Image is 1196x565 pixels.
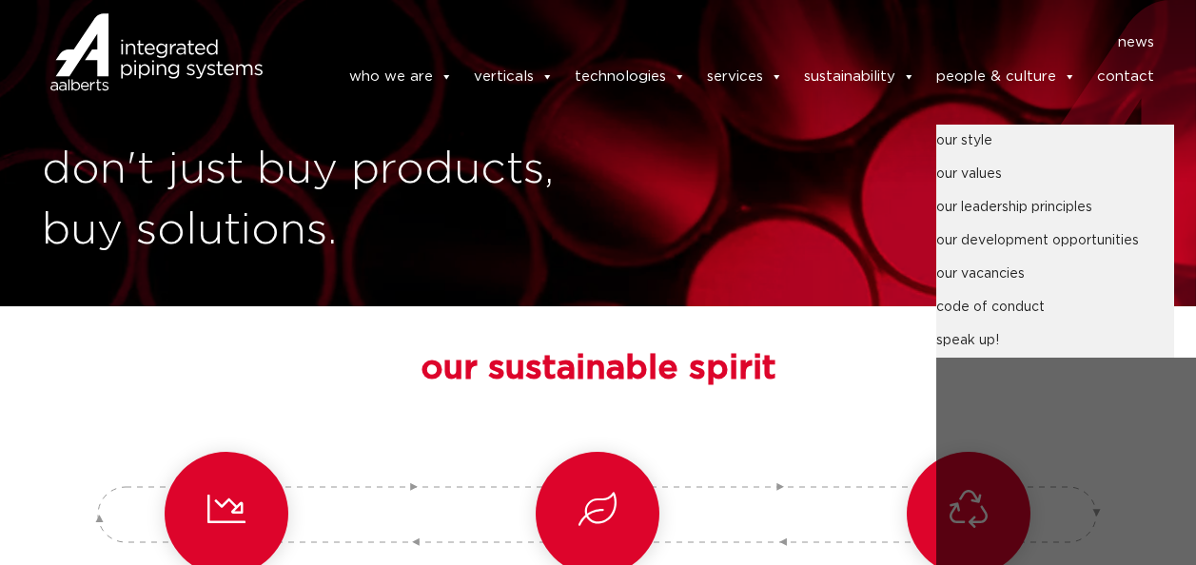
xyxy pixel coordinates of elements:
[291,28,1155,58] nav: Menu
[42,140,589,262] h1: don't just buy products, buy solutions.
[936,58,1076,96] a: people & culture
[936,158,1174,191] a: our values
[936,291,1174,324] a: code of conduct
[707,58,783,96] a: services
[349,58,453,96] a: who we are
[42,344,1155,395] h3: our sustainable spirit
[474,58,554,96] a: verticals
[575,58,686,96] a: technologies
[936,125,1174,158] a: our style
[1097,58,1154,96] a: contact
[804,58,915,96] a: sustainability
[936,191,1174,224] a: our leadership principles
[1118,28,1154,58] a: news
[936,324,1174,358] a: speak up!
[936,224,1174,258] a: our development opportunities
[936,258,1174,291] a: our vacancies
